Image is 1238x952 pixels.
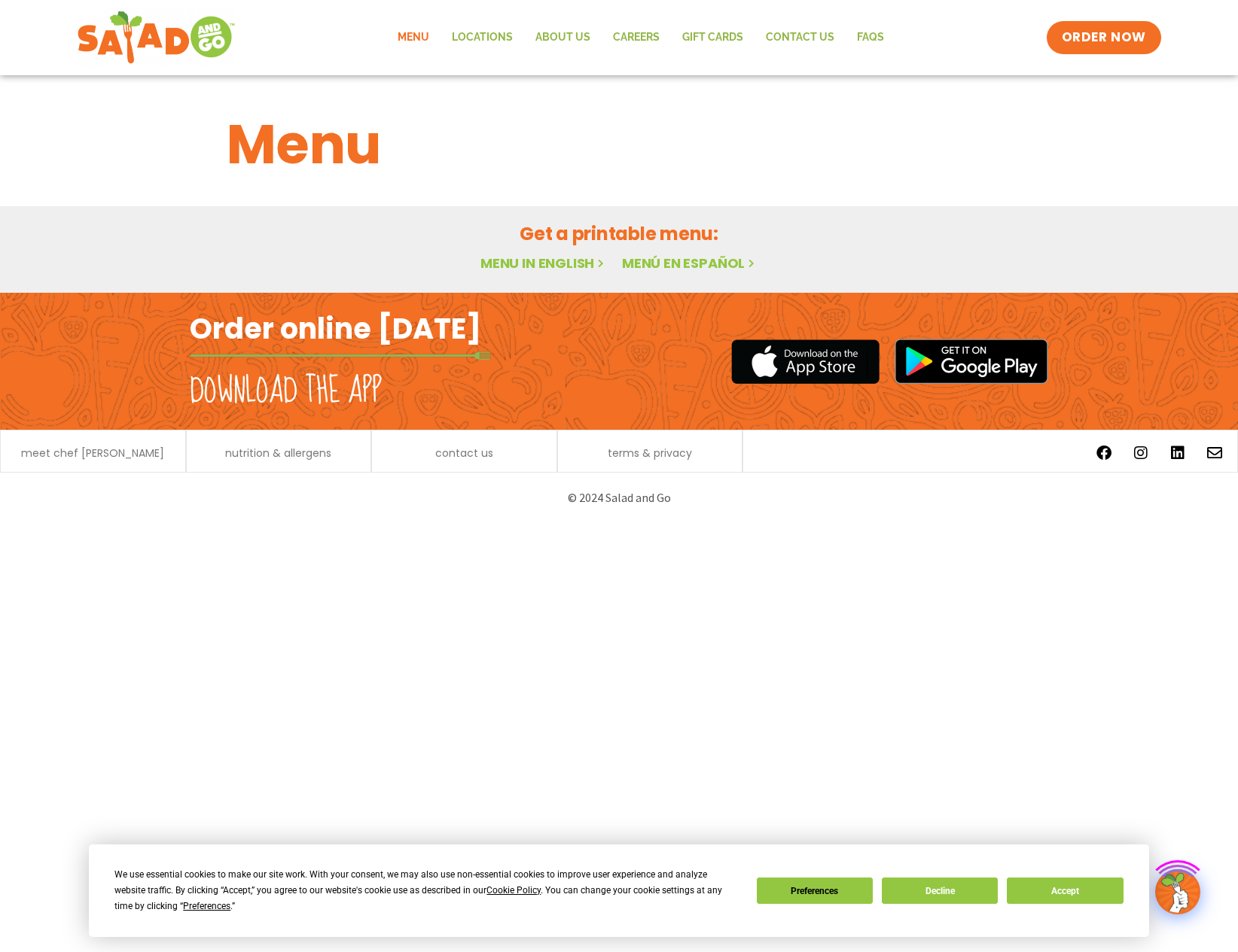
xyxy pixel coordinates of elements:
[190,351,491,360] img: fork
[441,20,524,55] a: Locations
[89,844,1149,937] div: Cookie Consent Prompt
[671,20,755,55] a: GIFT CARDS
[114,867,738,914] div: We use essential cookies to make our site work. With your consent, we may also use non-essential ...
[1047,21,1161,54] a: ORDER NOW
[190,310,481,347] h2: Order online [DATE]
[1062,29,1146,47] span: ORDER NOW
[602,20,671,55] a: Careers
[480,254,607,272] a: Menu in English
[197,488,1041,508] p: © 2024 Salad and Go
[1007,877,1123,904] button: Accept
[486,885,541,896] span: Cookie Policy
[882,877,998,904] button: Decline
[227,104,1011,185] h1: Menu
[190,370,382,412] h2: Download the app
[846,20,895,55] a: FAQs
[386,20,895,55] nav: Menu
[608,448,692,458] a: terms & privacy
[386,20,441,55] a: Menu
[895,339,1048,384] img: google_play
[183,901,230,911] span: Preferences
[524,20,602,55] a: About Us
[227,221,1011,247] h2: Get a printable menu:
[731,337,880,386] img: appstore
[755,20,846,55] a: Contact Us
[77,8,236,68] img: new-SAG-logo-768×292
[435,448,493,458] a: contact us
[757,877,873,904] button: Preferences
[622,254,758,272] a: Menú en español
[21,448,164,458] a: meet chef [PERSON_NAME]
[225,448,331,458] a: nutrition & allergens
